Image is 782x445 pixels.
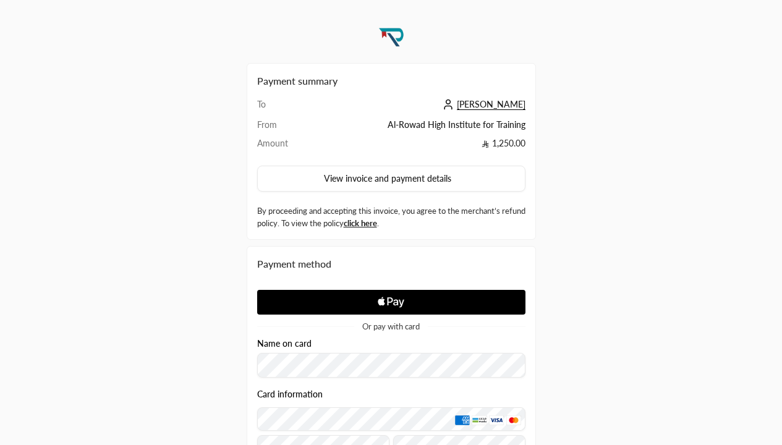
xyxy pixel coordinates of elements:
td: To [257,98,306,119]
a: click here [344,218,377,228]
td: Amount [257,137,306,156]
h2: Payment summary [257,74,525,88]
td: From [257,119,306,137]
img: MasterCard [506,415,521,425]
label: By proceeding and accepting this invoice, you agree to the merchant’s refund policy. To view the ... [257,205,525,229]
a: [PERSON_NAME] [440,99,525,109]
button: View invoice and payment details [257,166,525,192]
img: Visa [489,415,504,425]
legend: Card information [257,389,323,399]
td: Al-Rowad High Institute for Training [306,119,525,137]
span: [PERSON_NAME] [457,99,525,110]
td: 1,250.00 [306,137,525,156]
img: MADA [472,415,487,425]
div: Name on card [257,339,525,378]
img: Company Logo [375,20,408,53]
label: Name on card [257,339,312,349]
span: Or pay with card [362,323,420,331]
div: Payment method [257,256,525,271]
input: Credit Card [257,407,525,431]
img: AMEX [455,415,470,425]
